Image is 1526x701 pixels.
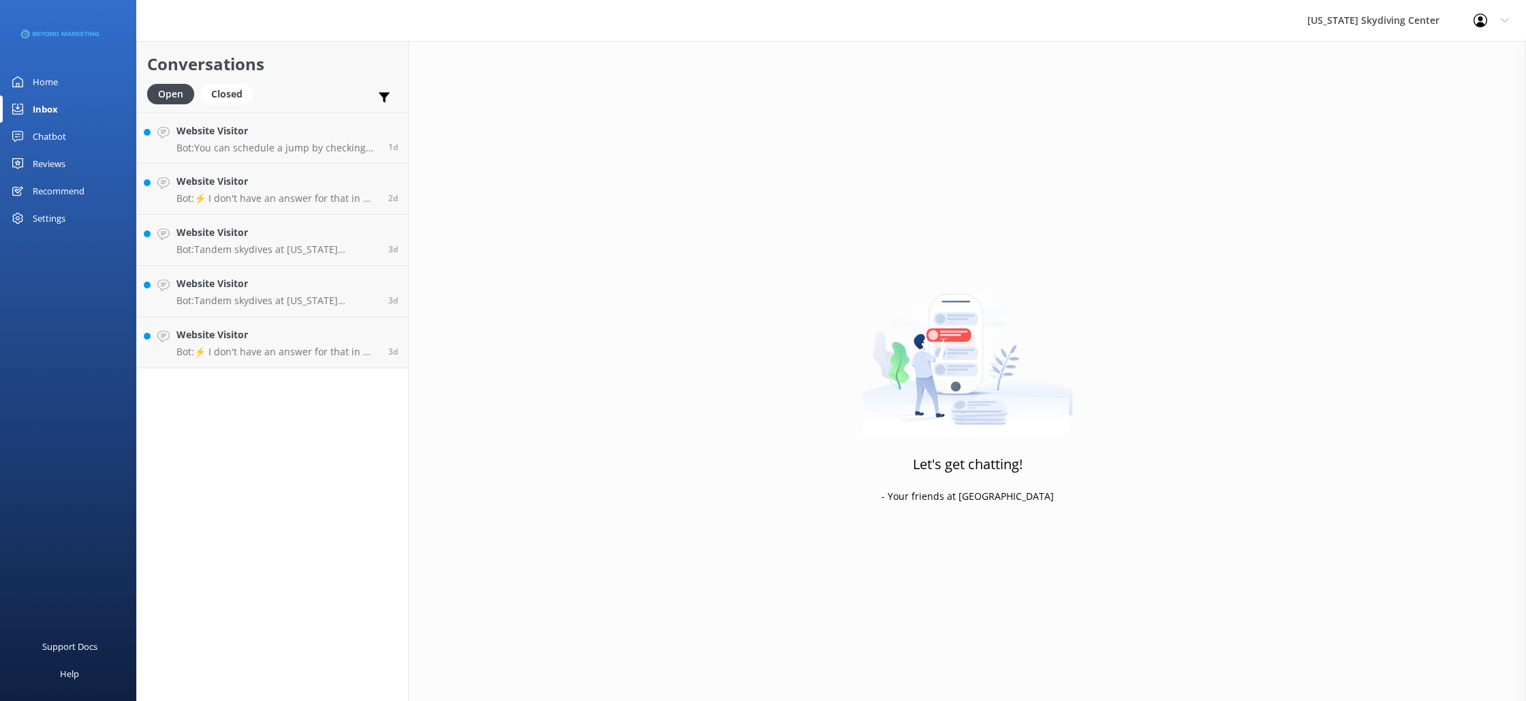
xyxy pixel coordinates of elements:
p: Bot: Tandem skydives at [US_STATE][GEOGRAPHIC_DATA] start at $279 per person. For full pricing de... [176,243,378,256]
p: Bot: ⚡ I don't have an answer for that in my knowledge base. Please try rephrasing your question ... [176,192,378,205]
a: Website VisitorBot:Tandem skydives at [US_STATE][GEOGRAPHIC_DATA] start at $279 per person. For f... [137,266,408,317]
p: Bot: Tandem skydives at [US_STATE][GEOGRAPHIC_DATA] start at $279 per person. For full pricing de... [176,295,378,307]
a: Website VisitorBot:Tandem skydives at [US_STATE][GEOGRAPHIC_DATA] start at $279 per person. For f... [137,215,408,266]
div: Help [60,660,79,687]
div: Closed [201,84,253,104]
h4: Website Visitor [176,225,378,240]
h4: Website Visitor [176,276,378,291]
div: Home [33,68,58,95]
p: - Your friends at [GEOGRAPHIC_DATA] [882,489,1054,504]
div: Inbox [33,95,58,123]
div: Reviews [33,150,65,177]
span: 08:34pm 12-Aug-2025 (UTC -06:00) America/Mexico_City [388,346,398,357]
h4: Website Visitor [176,327,378,342]
span: 09:58pm 12-Aug-2025 (UTC -06:00) America/Mexico_City [388,243,398,255]
div: Recommend [33,177,84,205]
h2: Conversations [147,51,398,77]
img: artwork of a man stealing a conversation from at giant smartphone [862,265,1073,436]
p: Bot: ⚡ I don't have an answer for that in my knowledge base. Please try rephrasing your question ... [176,346,378,358]
a: Website VisitorBot:⚡ I don't have an answer for that in my knowledge base. Please try rephrasing ... [137,164,408,215]
h3: Let's get chatting! [913,453,1023,475]
div: Chatbot [33,123,66,150]
img: 3-1676954853.png [20,29,99,40]
p: Bot: You can schedule a jump by checking up-to-date availability on our website at [URL][DOMAIN_N... [176,142,378,154]
div: Open [147,84,194,104]
span: 08:43pm 12-Aug-2025 (UTC -06:00) America/Mexico_City [388,295,398,306]
a: Closed [201,86,260,101]
div: Support Docs [42,633,97,660]
a: Website VisitorBot:⚡ I don't have an answer for that in my knowledge base. Please try rephrasing ... [137,317,408,368]
div: Settings [33,205,65,232]
a: Website VisitorBot:You can schedule a jump by checking up-to-date availability on our website at ... [137,113,408,164]
span: 04:00pm 14-Aug-2025 (UTC -06:00) America/Mexico_City [388,192,398,204]
h4: Website Visitor [176,174,378,189]
a: Open [147,86,201,101]
span: 09:00pm 14-Aug-2025 (UTC -06:00) America/Mexico_City [388,141,398,153]
h4: Website Visitor [176,123,378,138]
